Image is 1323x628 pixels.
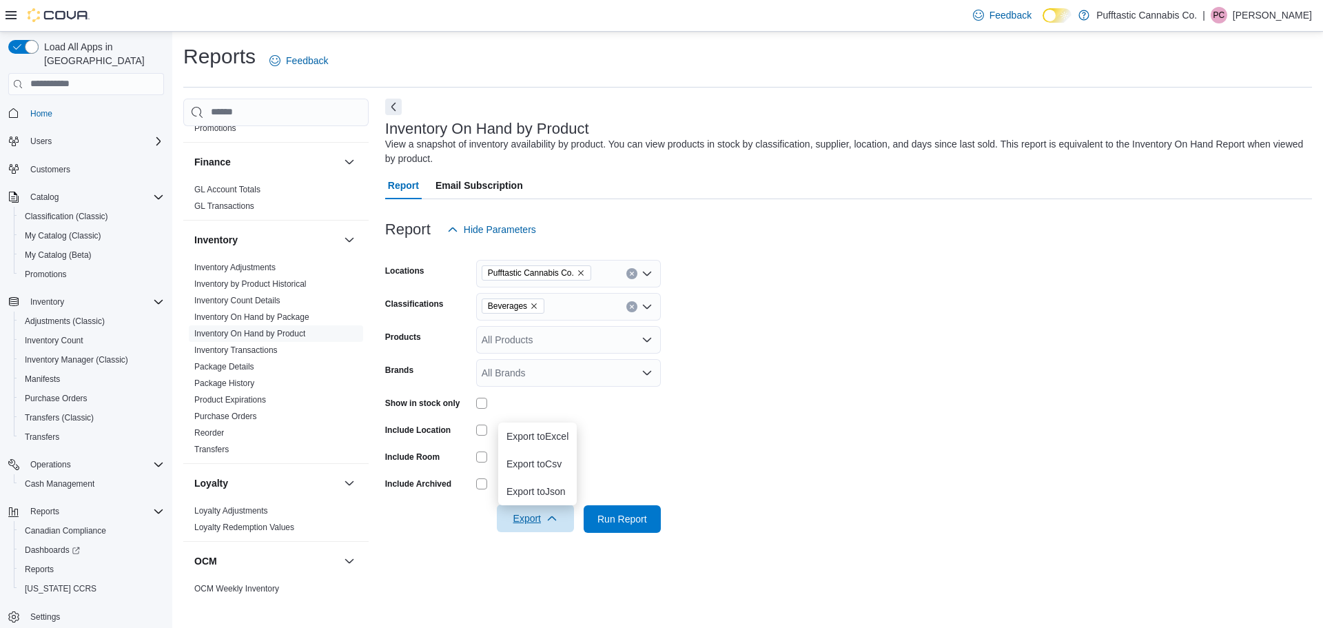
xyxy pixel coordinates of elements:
[19,371,65,387] a: Manifests
[25,189,64,205] button: Catalog
[39,40,164,68] span: Load All Apps in [GEOGRAPHIC_DATA]
[3,502,170,521] button: Reports
[19,227,164,244] span: My Catalog (Classic)
[25,161,76,178] a: Customers
[3,159,170,179] button: Customers
[385,398,460,409] label: Show in stock only
[506,458,568,469] span: Export to Csv
[14,427,170,447] button: Transfers
[30,459,71,470] span: Operations
[3,607,170,627] button: Settings
[14,265,170,284] button: Promotions
[19,561,164,578] span: Reports
[25,503,164,520] span: Reports
[14,579,170,598] button: [US_STATE] CCRS
[3,132,170,151] button: Users
[25,525,106,536] span: Canadian Compliance
[14,369,170,389] button: Manifests
[1213,7,1225,23] span: PC
[194,427,224,438] span: Reorder
[194,362,254,372] a: Package Details
[19,208,164,225] span: Classification (Classic)
[498,478,577,505] button: Export toJson
[19,247,97,263] a: My Catalog (Beta)
[19,409,99,426] a: Transfers (Classic)
[19,580,102,597] a: [US_STATE] CCRS
[385,332,421,343] label: Products
[183,503,369,541] div: Loyalty
[341,475,358,492] button: Loyalty
[385,298,444,310] label: Classifications
[30,136,52,147] span: Users
[19,429,164,445] span: Transfers
[482,265,591,281] span: Pufftastic Cannabis Co.
[14,560,170,579] button: Reports
[385,478,451,489] label: Include Archived
[626,268,637,279] button: Clear input
[25,609,65,625] a: Settings
[194,201,254,212] span: GL Transactions
[194,506,268,516] a: Loyalty Adjustments
[194,262,276,273] span: Inventory Adjustments
[183,181,369,220] div: Finance
[3,292,170,312] button: Inventory
[19,476,164,492] span: Cash Management
[1202,7,1205,23] p: |
[19,266,72,283] a: Promotions
[25,335,83,346] span: Inventory Count
[183,43,256,70] h1: Reports
[1043,8,1071,23] input: Dark Mode
[989,8,1032,22] span: Feedback
[194,445,229,454] a: Transfers
[14,474,170,494] button: Cash Management
[183,580,369,602] div: OCM
[19,523,112,539] a: Canadian Compliance
[194,201,254,211] a: GL Transactions
[14,312,170,331] button: Adjustments (Classic)
[19,542,85,558] a: Dashboards
[1096,7,1197,23] p: Pufftastic Cannabis Co.
[506,486,568,497] span: Export to Json
[194,444,229,455] span: Transfers
[194,295,280,306] span: Inventory Count Details
[530,302,538,310] button: Remove Beverages from selection in this group
[30,611,60,622] span: Settings
[19,390,93,407] a: Purchase Orders
[25,456,164,473] span: Operations
[19,247,164,263] span: My Catalog (Beta)
[577,269,585,277] button: Remove Pufftastic Cannabis Co. from selection in this group
[19,352,164,368] span: Inventory Manager (Classic)
[14,207,170,226] button: Classification (Classic)
[194,328,305,339] span: Inventory On Hand by Product
[194,184,260,195] span: GL Account Totals
[25,189,164,205] span: Catalog
[385,137,1305,166] div: View a snapshot of inventory availability by product. You can view products in stock by classific...
[19,208,114,225] a: Classification (Classic)
[25,294,70,310] button: Inventory
[194,583,279,594] span: OCM Weekly Inventory
[19,476,100,492] a: Cash Management
[385,265,424,276] label: Locations
[642,268,653,279] button: Open list of options
[967,1,1037,29] a: Feedback
[506,431,568,442] span: Export to Excel
[482,298,544,314] span: Beverages
[30,164,70,175] span: Customers
[435,172,523,199] span: Email Subscription
[25,230,101,241] span: My Catalog (Classic)
[19,313,110,330] a: Adjustments (Classic)
[194,505,268,516] span: Loyalty Adjustments
[194,554,217,568] h3: OCM
[194,522,294,533] span: Loyalty Redemption Values
[626,301,637,312] button: Clear input
[442,216,542,243] button: Hide Parameters
[385,99,402,115] button: Next
[642,334,653,345] button: Open list of options
[14,540,170,560] a: Dashboards
[25,608,164,625] span: Settings
[488,299,527,313] span: Beverages
[19,332,89,349] a: Inventory Count
[19,313,164,330] span: Adjustments (Classic)
[194,584,279,594] a: OCM Weekly Inventory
